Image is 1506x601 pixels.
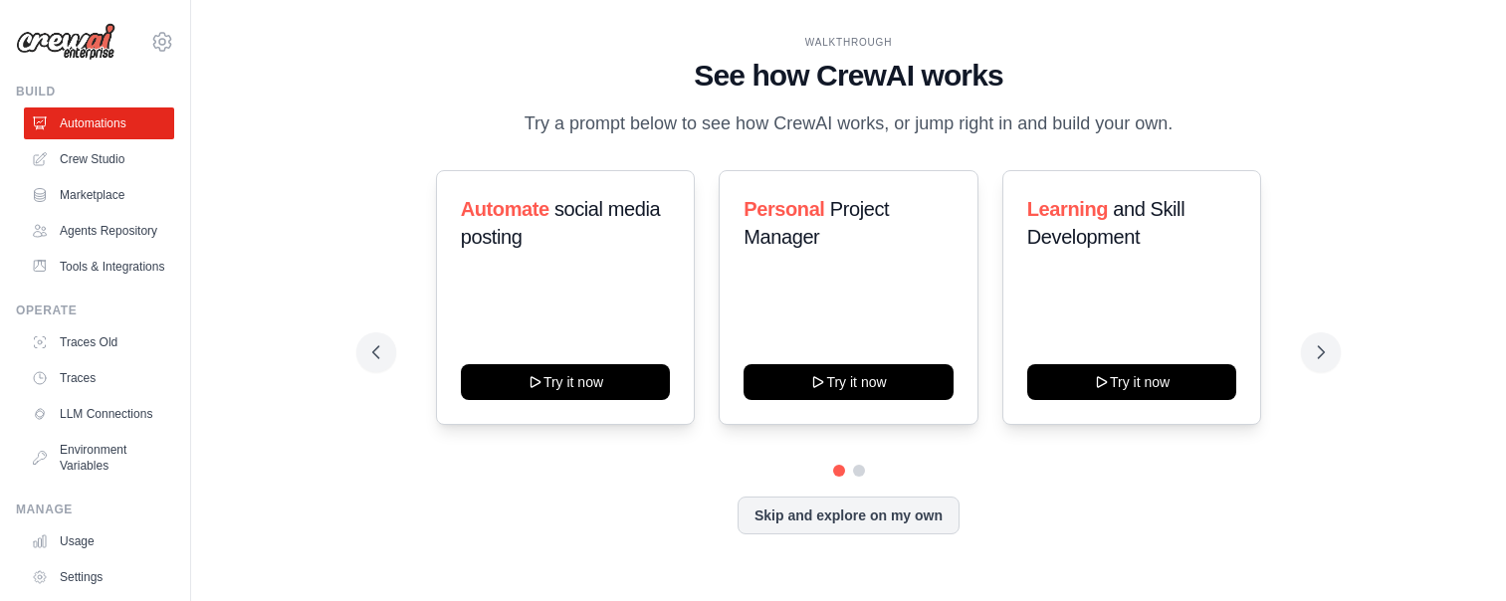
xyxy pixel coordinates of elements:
[16,501,174,517] div: Manage
[24,143,174,175] a: Crew Studio
[24,107,174,139] a: Automations
[16,84,174,100] div: Build
[24,326,174,358] a: Traces Old
[461,364,671,400] button: Try it now
[24,179,174,211] a: Marketplace
[24,362,174,394] a: Traces
[372,35,1326,50] div: WALKTHROUGH
[515,109,1183,138] p: Try a prompt below to see how CrewAI works, or jump right in and build your own.
[24,525,174,557] a: Usage
[16,302,174,318] div: Operate
[744,364,954,400] button: Try it now
[24,251,174,283] a: Tools & Integrations
[461,198,661,248] span: social media posting
[738,497,960,534] button: Skip and explore on my own
[744,198,824,220] span: Personal
[372,58,1326,94] h1: See how CrewAI works
[461,198,549,220] span: Automate
[24,561,174,593] a: Settings
[24,215,174,247] a: Agents Repository
[24,398,174,430] a: LLM Connections
[24,434,174,482] a: Environment Variables
[1027,364,1237,400] button: Try it now
[1027,198,1108,220] span: Learning
[16,23,115,61] img: Logo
